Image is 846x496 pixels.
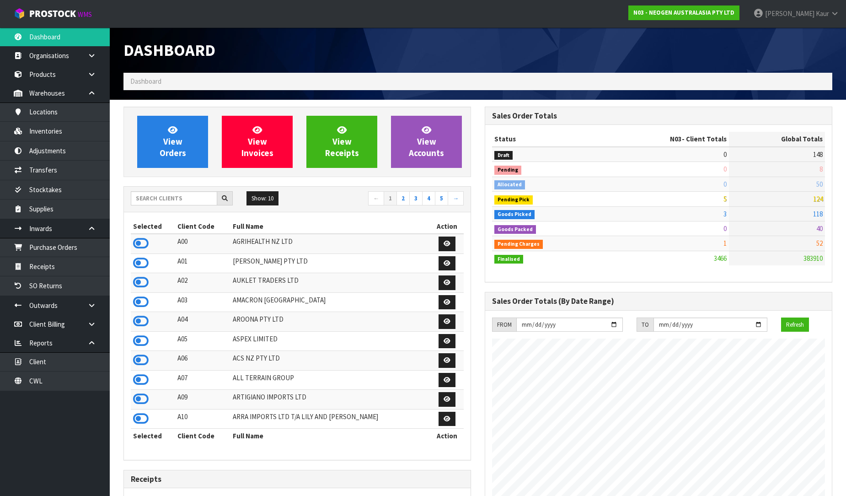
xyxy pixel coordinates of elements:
[628,5,739,20] a: N03 - NEOGEN AUSTRALASIA PTY LTD
[494,151,513,160] span: Draft
[819,165,823,173] span: 8
[816,180,823,189] span: 50
[781,318,809,332] button: Refresh
[723,165,727,173] span: 0
[723,194,727,203] span: 5
[494,195,533,205] span: Pending Pick
[230,292,430,312] td: AMACRON [GEOGRAPHIC_DATA]
[430,429,464,443] th: Action
[492,112,825,120] h3: Sales Order Totals
[396,191,410,206] a: 2
[230,219,430,234] th: Full Name
[137,116,208,168] a: ViewOrders
[230,312,430,332] td: AROONA PTY LTD
[175,292,230,312] td: A03
[723,210,727,218] span: 3
[494,210,535,219] span: Goods Picked
[409,124,444,159] span: View Accounts
[131,429,175,443] th: Selected
[494,255,523,264] span: Finalised
[175,370,230,390] td: A07
[816,239,823,248] span: 52
[222,116,293,168] a: ViewInvoices
[494,166,521,175] span: Pending
[494,240,543,249] span: Pending Charges
[813,150,823,159] span: 148
[492,297,825,306] h3: Sales Order Totals (By Date Range)
[230,370,430,390] td: ALL TERRAIN GROUP
[729,132,825,146] th: Global Totals
[637,318,653,332] div: TO
[813,210,823,218] span: 118
[384,191,397,206] a: 1
[14,8,25,19] img: cube-alt.png
[306,116,377,168] a: ViewReceipts
[175,429,230,443] th: Client Code
[633,9,734,16] strong: N03 - NEOGEN AUSTRALASIA PTY LTD
[714,254,727,263] span: 3466
[230,253,430,273] td: [PERSON_NAME] PTY LTD
[409,191,423,206] a: 3
[422,191,435,206] a: 4
[230,409,430,429] td: ARRA IMPORTS LTD T/A LILY AND [PERSON_NAME]
[175,273,230,293] td: A02
[175,331,230,351] td: A05
[123,40,215,60] span: Dashboard
[325,124,359,159] span: View Receipts
[602,132,729,146] th: - Client Totals
[175,234,230,253] td: A00
[131,475,464,484] h3: Receipts
[816,224,823,233] span: 40
[78,10,92,19] small: WMS
[160,124,186,159] span: View Orders
[175,390,230,410] td: A09
[494,225,536,234] span: Goods Packed
[230,390,430,410] td: ARTIGIANO IMPORTS LTD
[670,135,682,143] span: N03
[723,224,727,233] span: 0
[175,312,230,332] td: A04
[131,219,175,234] th: Selected
[816,9,829,18] span: Kaur
[803,254,823,263] span: 383910
[492,318,516,332] div: FROM
[230,429,430,443] th: Full Name
[368,191,384,206] a: ←
[723,180,727,189] span: 0
[246,191,278,206] button: Show: 10
[448,191,464,206] a: →
[241,124,273,159] span: View Invoices
[175,409,230,429] td: A10
[813,194,823,203] span: 124
[304,191,464,207] nav: Page navigation
[435,191,448,206] a: 5
[230,331,430,351] td: ASPEX LIMITED
[29,8,76,20] span: ProStock
[175,219,230,234] th: Client Code
[492,132,602,146] th: Status
[723,150,727,159] span: 0
[494,180,525,189] span: Allocated
[175,351,230,371] td: A06
[230,234,430,253] td: AGRIHEALTH NZ LTD
[131,191,217,205] input: Search clients
[130,77,161,86] span: Dashboard
[723,239,727,248] span: 1
[391,116,462,168] a: ViewAccounts
[175,253,230,273] td: A01
[230,273,430,293] td: AUKLET TRADERS LTD
[765,9,814,18] span: [PERSON_NAME]
[430,219,464,234] th: Action
[230,351,430,371] td: ACS NZ PTY LTD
